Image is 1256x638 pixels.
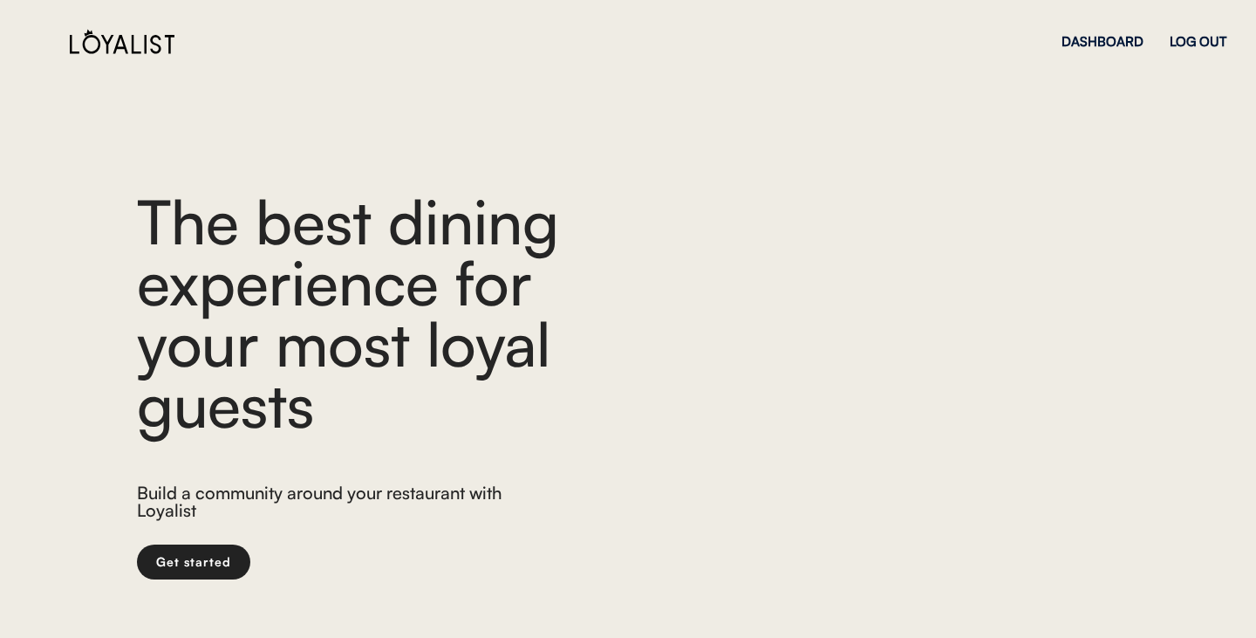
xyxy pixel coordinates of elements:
div: DASHBOARD [1061,35,1143,48]
img: yH5BAEAAAAALAAAAAABAAEAAAIBRAA7 [713,140,1119,633]
img: Loyalist%20Logo%20Black.svg [70,29,174,54]
div: The best dining experience for your most loyal guests [137,190,660,435]
div: Build a community around your restaurant with Loyalist [137,484,518,524]
button: Get started [137,545,250,580]
div: LOG OUT [1170,35,1226,48]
